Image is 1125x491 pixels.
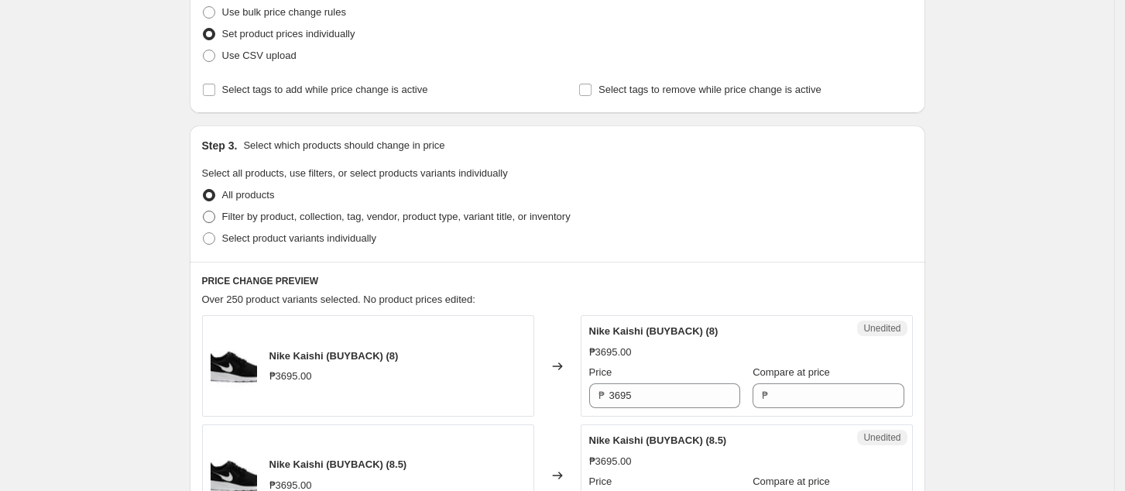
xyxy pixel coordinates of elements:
[599,84,821,95] span: Select tags to remove while price change is active
[202,138,238,153] h2: Step 3.
[762,390,768,401] span: ₱
[589,345,632,360] div: ₱3695.00
[589,325,719,337] span: Nike Kaishi (BUYBACK) (8)
[269,458,407,470] span: Nike Kaishi (BUYBACK) (8.5)
[202,167,508,179] span: Select all products, use filters, or select products variants individually
[222,189,275,201] span: All products
[863,431,900,444] span: Unedited
[222,211,571,222] span: Filter by product, collection, tag, vendor, product type, variant title, or inventory
[202,294,475,305] span: Over 250 product variants selected. No product prices edited:
[589,366,612,378] span: Price
[222,50,297,61] span: Use CSV upload
[269,350,399,362] span: Nike Kaishi (BUYBACK) (8)
[269,369,312,384] div: ₱3695.00
[589,454,632,469] div: ₱3695.00
[222,84,428,95] span: Select tags to add while price change is active
[753,476,830,487] span: Compare at price
[589,476,612,487] span: Price
[863,322,900,335] span: Unedited
[222,28,355,39] span: Set product prices individually
[243,138,444,153] p: Select which products should change in price
[222,232,376,244] span: Select product variants individually
[222,6,346,18] span: Use bulk price change rules
[211,343,257,390] img: Nike_654473-010_80x.jpg
[202,275,913,287] h6: PRICE CHANGE PREVIEW
[589,434,727,446] span: Nike Kaishi (BUYBACK) (8.5)
[599,390,605,401] span: ₱
[753,366,830,378] span: Compare at price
